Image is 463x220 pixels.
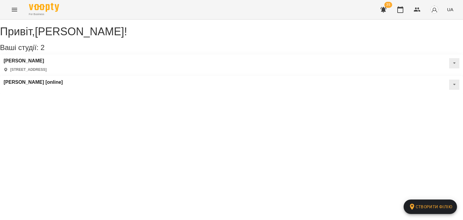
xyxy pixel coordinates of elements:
span: 2 [40,43,44,52]
button: Menu [7,2,22,17]
span: For Business [29,12,59,16]
img: Voopty Logo [29,3,59,12]
span: UA [447,6,453,13]
button: UA [445,4,456,15]
img: avatar_s.png [430,5,439,14]
a: [PERSON_NAME] [online] [4,80,63,85]
a: [PERSON_NAME] [4,58,47,64]
p: [STREET_ADDRESS] [10,67,47,72]
span: 35 [384,2,392,8]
